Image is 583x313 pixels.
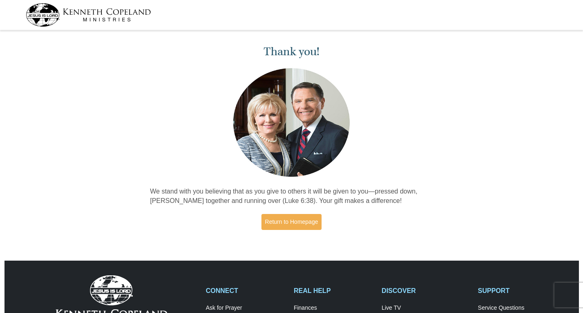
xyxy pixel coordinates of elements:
h1: Thank you! [150,45,433,59]
img: Kenneth and Gloria [231,66,352,179]
p: We stand with you believing that as you give to others it will be given to you—pressed down, [PER... [150,187,433,206]
a: Return to Homepage [261,214,322,230]
a: Finances [294,304,373,312]
h2: CONNECT [206,287,285,295]
img: kcm-header-logo.svg [26,3,151,27]
h2: DISCOVER [382,287,469,295]
a: Ask for Prayer [206,304,285,312]
h2: REAL HELP [294,287,373,295]
a: Service Questions [478,304,557,312]
a: Live TV [382,304,469,312]
h2: SUPPORT [478,287,557,295]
